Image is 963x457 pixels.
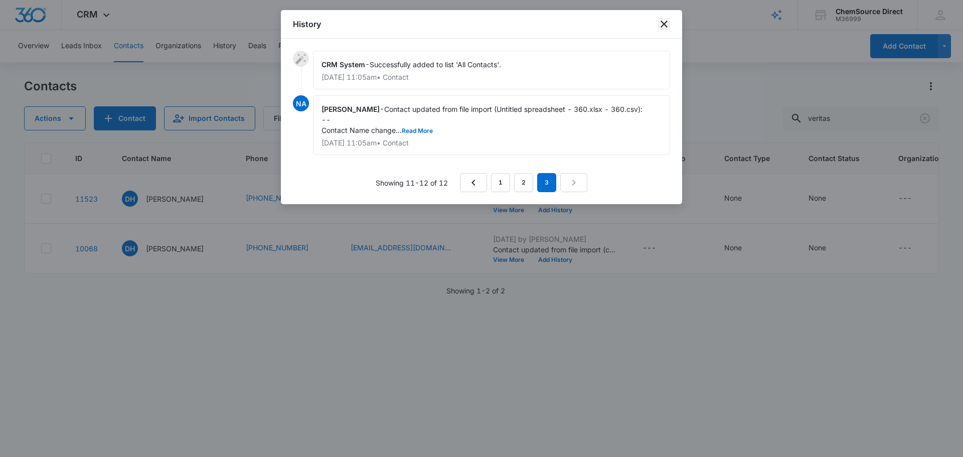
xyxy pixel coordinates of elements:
div: - [313,51,670,89]
h1: History [293,18,321,30]
div: - [313,95,670,155]
p: [DATE] 11:05am • Contact [322,74,662,81]
span: Successfully added to list 'All Contacts'. [370,60,501,69]
span: [PERSON_NAME] [322,105,380,113]
span: CRM System [322,60,365,69]
nav: Pagination [460,173,587,192]
p: Showing 11-12 of 12 [376,178,448,188]
a: Previous Page [460,173,487,192]
span: Contact updated from file import (Untitled spreadsheet - 360.xlsx - 360.csv): -- Contact Name cha... [322,105,643,134]
p: [DATE] 11:05am • Contact [322,139,662,146]
em: 3 [537,173,556,192]
button: Read More [402,128,433,134]
a: Page 1 [491,173,510,192]
a: Page 2 [514,173,533,192]
span: NA [293,95,309,111]
button: close [658,18,670,30]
